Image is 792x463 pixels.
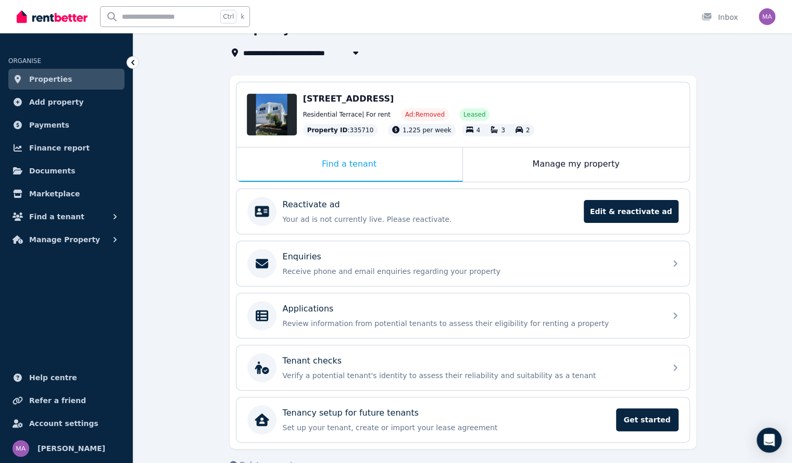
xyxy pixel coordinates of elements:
[29,233,100,246] span: Manage Property
[8,229,124,250] button: Manage Property
[283,355,342,367] p: Tenant checks
[29,394,86,407] span: Refer a friend
[303,110,391,119] span: Residential Terrace | For rent
[29,417,98,430] span: Account settings
[616,408,678,431] span: Get started
[12,440,29,457] img: Marwa Alsaloom
[29,165,76,177] span: Documents
[283,303,334,315] p: Applications
[29,187,80,200] span: Marketplace
[236,293,689,338] a: ApplicationsReview information from potential tenants to assess their eligibility for renting a p...
[29,142,90,154] span: Finance report
[307,126,348,134] span: Property ID
[757,428,782,453] div: Open Intercom Messenger
[8,390,124,411] a: Refer a friend
[283,251,321,263] p: Enquiries
[8,57,41,65] span: ORGANISE
[501,127,505,134] span: 3
[37,442,105,455] span: [PERSON_NAME]
[29,119,69,131] span: Payments
[8,367,124,388] a: Help centre
[476,127,481,134] span: 4
[463,147,689,182] div: Manage my property
[283,198,340,211] p: Reactivate ad
[403,127,451,134] span: 1,225 per week
[283,214,577,224] p: Your ad is not currently live. Please reactivate.
[236,189,689,234] a: Reactivate adYour ad is not currently live. Please reactivate.Edit & reactivate ad
[8,115,124,135] a: Payments
[220,10,236,23] span: Ctrl
[8,69,124,90] a: Properties
[236,147,462,182] div: Find a tenant
[283,370,660,381] p: Verify a potential tenant's identity to assess their reliability and suitability as a tenant
[29,210,84,223] span: Find a tenant
[29,96,84,108] span: Add property
[283,407,419,419] p: Tenancy setup for future tenants
[236,345,689,390] a: Tenant checksVerify a potential tenant's identity to assess their reliability and suitability as ...
[584,200,678,223] span: Edit & reactivate ad
[8,160,124,181] a: Documents
[17,9,87,24] img: RentBetter
[29,371,77,384] span: Help centre
[236,241,689,286] a: EnquiriesReceive phone and email enquiries regarding your property
[8,92,124,112] a: Add property
[526,127,530,134] span: 2
[405,110,445,119] span: Ad: Removed
[236,397,689,442] a: Tenancy setup for future tenantsSet up your tenant, create or import your lease agreementGet started
[303,94,394,104] span: [STREET_ADDRESS]
[463,110,485,119] span: Leased
[8,183,124,204] a: Marketplace
[283,422,610,433] p: Set up your tenant, create or import your lease agreement
[241,12,244,21] span: k
[283,318,660,329] p: Review information from potential tenants to assess their eligibility for renting a property
[283,266,660,277] p: Receive phone and email enquiries regarding your property
[8,206,124,227] button: Find a tenant
[8,137,124,158] a: Finance report
[8,413,124,434] a: Account settings
[701,12,738,22] div: Inbox
[29,73,72,85] span: Properties
[303,124,378,136] div: : 335710
[759,8,775,25] img: Marwa Alsaloom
